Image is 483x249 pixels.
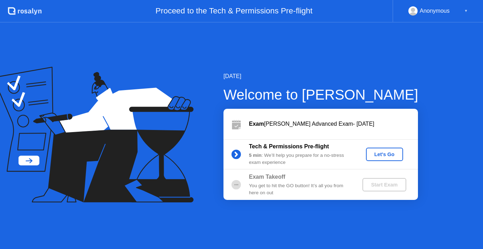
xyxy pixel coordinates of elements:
[249,143,329,149] b: Tech & Permissions Pre-flight
[223,72,418,81] div: [DATE]
[249,182,351,197] div: You get to hit the GO button! It’s all you from here on out
[249,121,264,127] b: Exam
[249,120,418,128] div: [PERSON_NAME] Advanced Exam- [DATE]
[369,152,400,157] div: Let's Go
[249,174,285,180] b: Exam Takeoff
[249,153,262,158] b: 5 min
[420,6,450,16] div: Anonymous
[223,84,418,105] div: Welcome to [PERSON_NAME]
[249,152,351,166] div: : We’ll help you prepare for a no-stress exam experience
[362,178,406,191] button: Start Exam
[365,182,403,188] div: Start Exam
[464,6,468,16] div: ▼
[366,148,403,161] button: Let's Go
